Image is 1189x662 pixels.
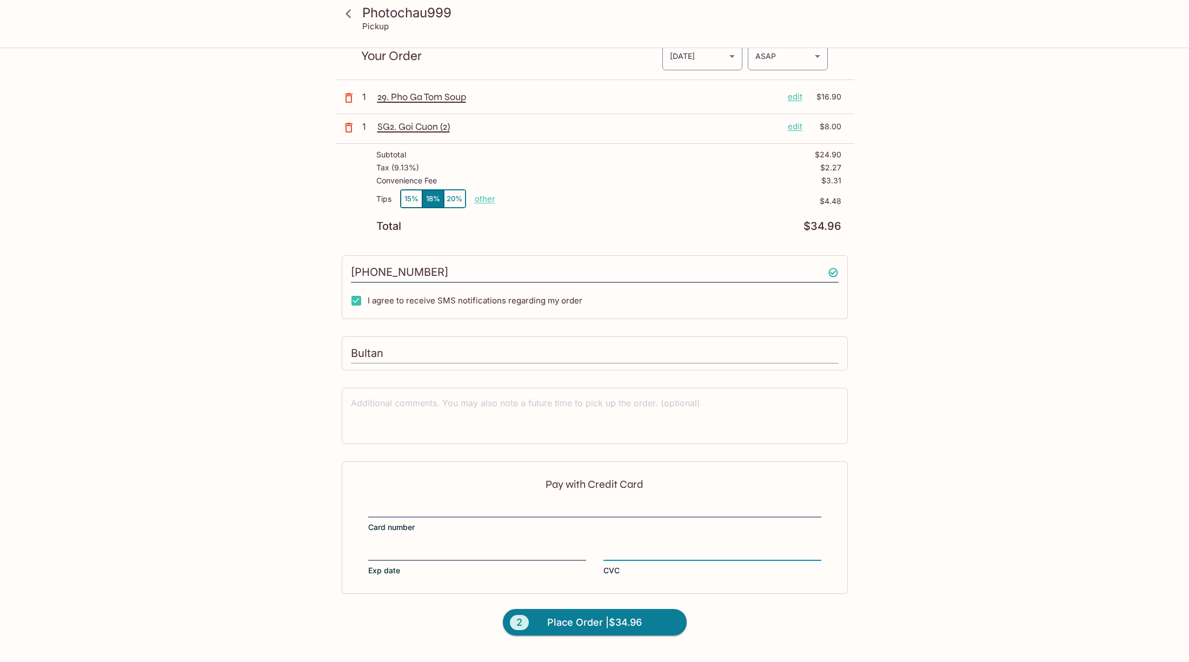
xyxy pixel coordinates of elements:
[815,150,841,159] p: $24.90
[377,91,779,103] p: 29. Pho Ga Tom Soup
[376,150,406,159] p: Subtotal
[820,163,841,172] p: $2.27
[368,547,586,559] iframe: Secure expiration date input frame
[376,221,401,231] p: Total
[368,295,582,306] span: I agree to receive SMS notifications regarding my order
[361,51,662,61] p: Your Order
[351,262,839,283] input: Enter phone number
[748,42,828,70] div: ASAP
[351,343,839,364] input: Enter first and last name
[377,121,779,133] p: SG2. Goi Cuon (2)
[368,522,415,533] span: Card number
[788,121,802,133] p: edit
[376,176,437,185] p: Convenience Fee
[821,176,841,185] p: $3.31
[368,565,400,576] span: Exp date
[444,190,466,208] button: 20%
[362,91,373,103] p: 1
[503,609,687,636] button: 2Place Order |$34.96
[788,91,802,103] p: edit
[603,547,821,559] iframe: Secure CVC input frame
[422,190,444,208] button: 18%
[510,615,529,630] span: 2
[368,479,821,489] p: Pay with Credit Card
[803,221,841,231] p: $34.96
[368,504,821,515] iframe: Secure card number input frame
[376,195,391,203] p: Tips
[475,194,495,204] button: other
[603,565,620,576] span: CVC
[401,190,422,208] button: 15%
[547,614,642,631] span: Place Order | $34.96
[495,197,841,206] p: $4.48
[362,121,373,133] p: 1
[376,163,419,172] p: Tax ( 9.13% )
[362,4,846,21] h3: Photochau999
[362,21,389,31] p: Pickup
[809,91,841,103] p: $16.90
[809,121,841,133] p: $8.00
[662,42,742,70] div: [DATE]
